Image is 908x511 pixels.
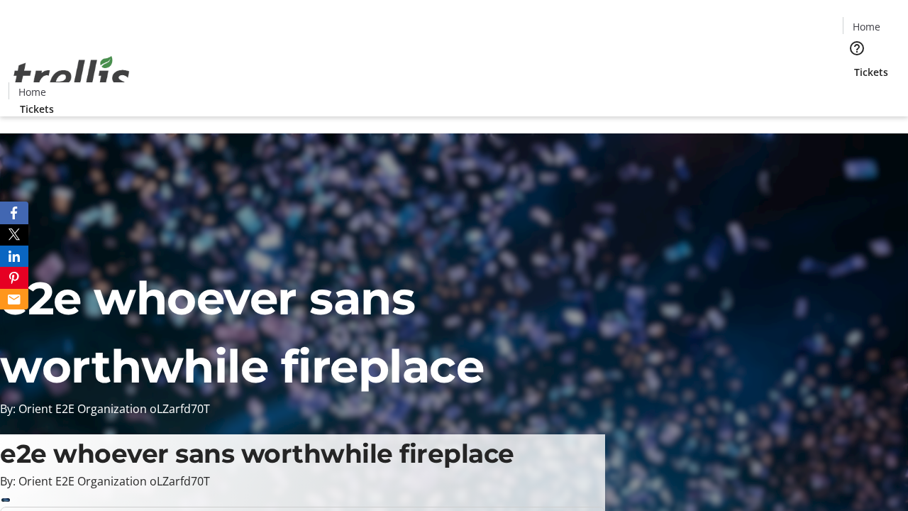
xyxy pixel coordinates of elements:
[853,19,880,34] span: Home
[9,40,135,111] img: Orient E2E Organization oLZarfd70T's Logo
[854,65,888,79] span: Tickets
[9,84,55,99] a: Home
[9,101,65,116] a: Tickets
[843,34,871,62] button: Help
[843,79,871,108] button: Cart
[18,84,46,99] span: Home
[843,65,899,79] a: Tickets
[20,101,54,116] span: Tickets
[843,19,889,34] a: Home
